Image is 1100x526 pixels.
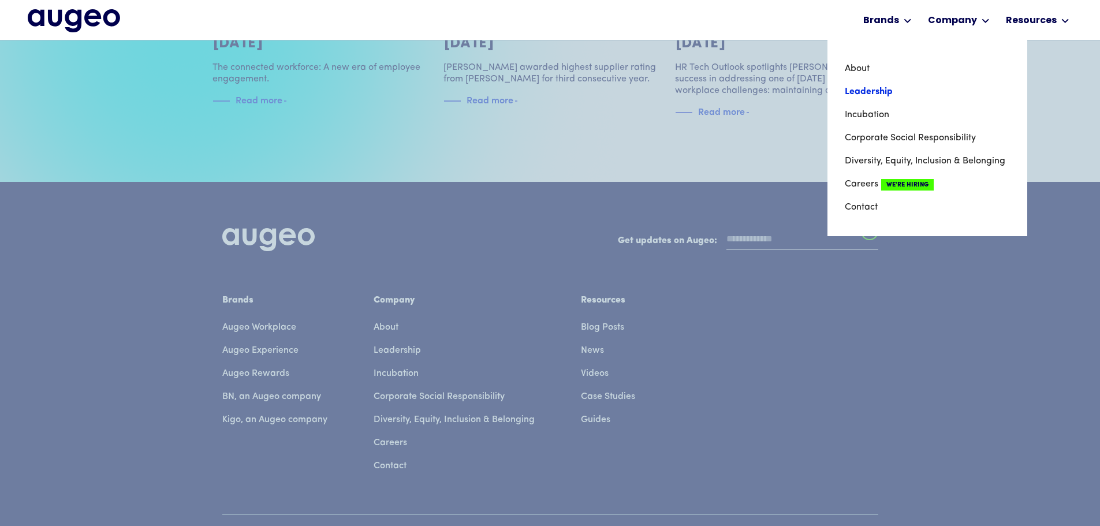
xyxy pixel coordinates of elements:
div: Resources [1006,14,1057,28]
div: Brands [863,14,899,28]
nav: Company [827,40,1027,236]
a: Incubation [845,103,1010,126]
a: CareersWe're Hiring [845,173,1010,196]
a: About [845,57,1010,80]
a: Contact [845,196,1010,219]
span: We're Hiring [881,179,934,191]
a: Corporate Social Responsibility [845,126,1010,150]
a: home [28,9,120,33]
div: Company [928,14,977,28]
a: Diversity, Equity, Inclusion & Belonging [845,150,1010,173]
a: Leadership [845,80,1010,103]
